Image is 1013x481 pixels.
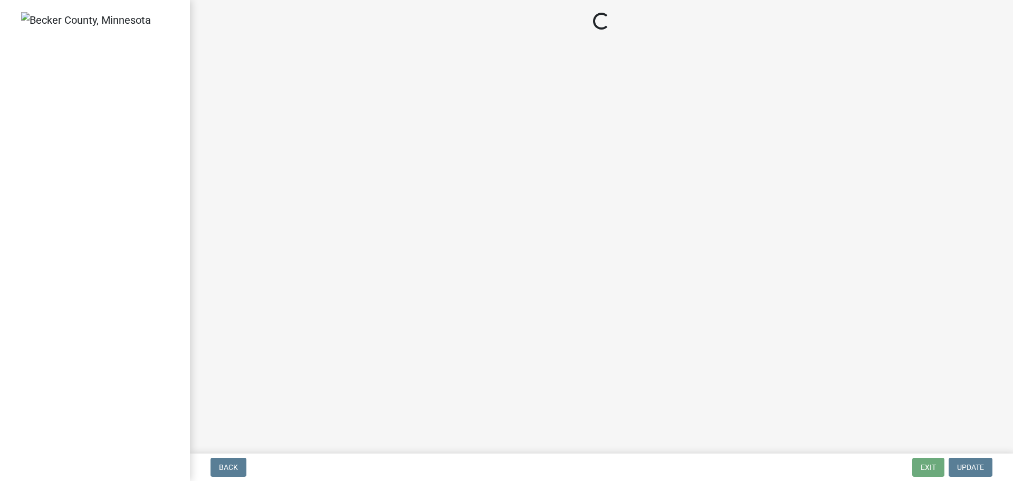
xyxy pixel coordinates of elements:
[912,458,944,477] button: Exit
[957,463,984,471] span: Update
[211,458,246,477] button: Back
[21,12,151,28] img: Becker County, Minnesota
[949,458,992,477] button: Update
[219,463,238,471] span: Back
